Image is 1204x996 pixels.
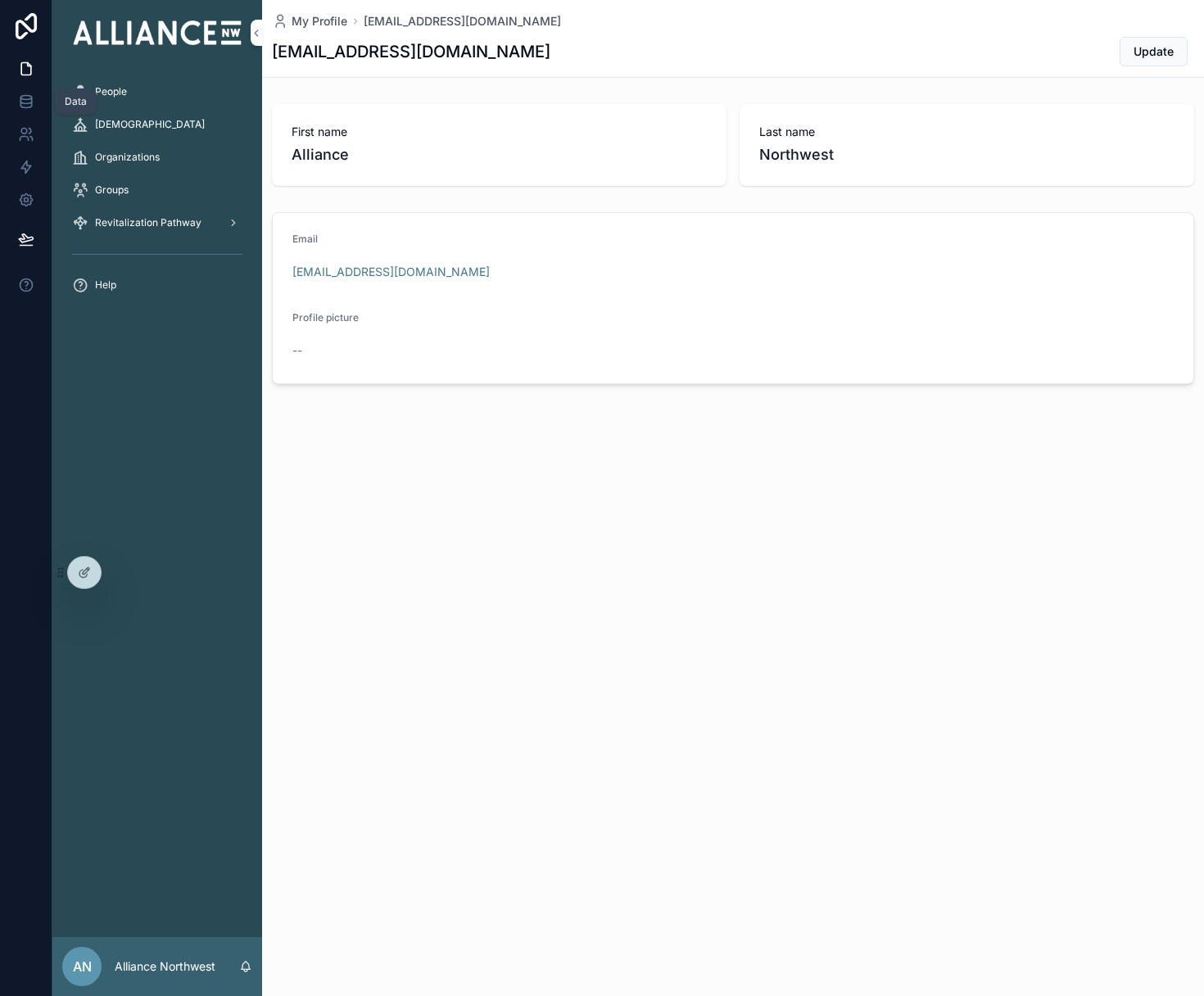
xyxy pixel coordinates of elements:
[292,342,302,359] span: --
[73,957,92,976] span: AN
[95,183,129,197] span: Groups
[62,20,252,44] img: App logo
[292,264,490,280] a: [EMAIL_ADDRESS][DOMAIN_NAME]
[364,13,561,29] a: [EMAIL_ADDRESS][DOMAIN_NAME]
[292,233,318,245] span: Email
[62,77,252,106] a: People
[95,216,201,229] span: Revitalization Pathway
[1120,37,1188,66] button: Update
[292,124,707,140] span: First name
[52,66,262,321] div: scrollable content
[292,13,347,29] span: My Profile
[272,13,347,29] a: My Profile
[1134,43,1174,60] span: Update
[292,311,359,324] span: Profile picture
[62,143,252,172] a: Organizations
[62,175,252,205] a: Groups
[272,40,550,63] h1: [EMAIL_ADDRESS][DOMAIN_NAME]
[95,118,205,131] span: [DEMOGRAPHIC_DATA]
[62,270,252,300] a: Help
[759,143,1175,166] span: Northwest
[115,958,215,975] p: Alliance Northwest
[95,151,160,164] span: Organizations
[62,208,252,238] a: Revitalization Pathway
[62,110,252,139] a: [DEMOGRAPHIC_DATA]
[95,85,127,98] span: People
[65,95,87,108] div: Data
[292,143,707,166] span: Alliance
[759,124,1175,140] span: Last name
[95,278,116,292] span: Help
